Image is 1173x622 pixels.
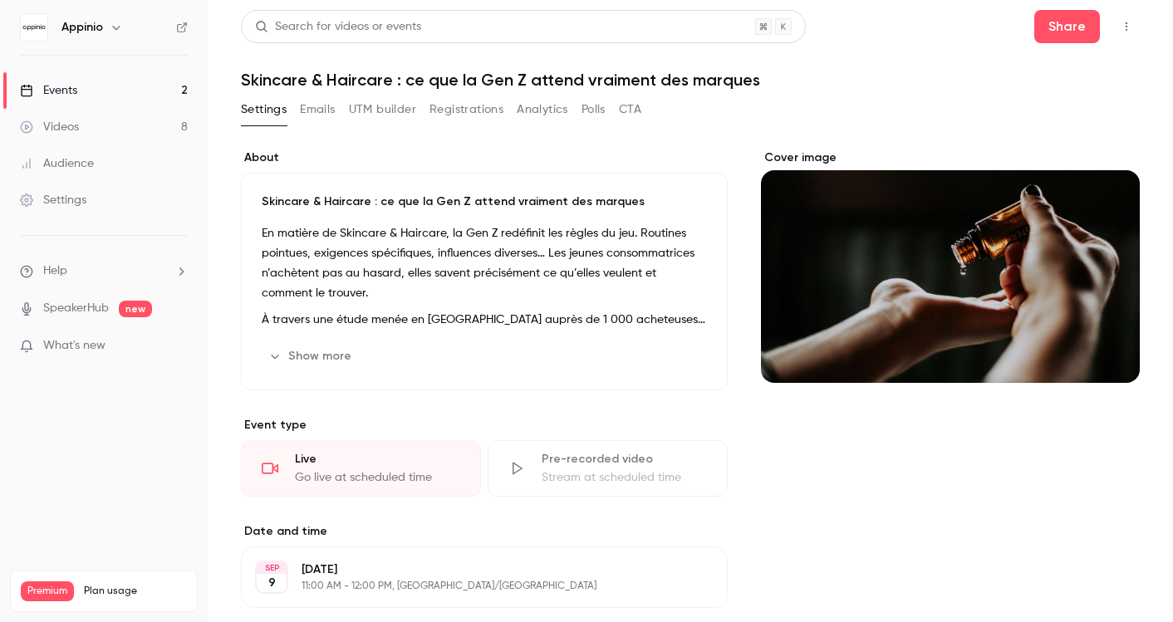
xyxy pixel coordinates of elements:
span: What's new [43,337,106,355]
button: CTA [619,96,641,123]
label: Date and time [241,523,728,540]
button: Analytics [517,96,568,123]
span: Premium [21,581,74,601]
div: Search for videos or events [255,18,421,36]
div: Audience [20,155,94,172]
li: help-dropdown-opener [20,262,188,280]
p: 9 [268,575,276,591]
div: Events [20,82,77,99]
p: [DATE] [302,561,640,578]
p: Skincare & Haircare : ce que la Gen Z attend vraiment des marques [262,193,707,210]
button: Show more [262,343,361,370]
h1: Skincare & Haircare : ce que la Gen Z attend vraiment des marques [241,70,1140,90]
div: LiveGo live at scheduled time [241,440,481,497]
a: SpeakerHub [43,300,109,317]
button: Emails [300,96,335,123]
section: Cover image [761,149,1140,383]
div: Stream at scheduled time [542,469,707,486]
div: Pre-recorded video [542,451,707,468]
button: Share [1034,10,1100,43]
label: About [241,149,728,166]
span: new [119,301,152,317]
h6: Appinio [61,19,103,36]
p: Event type [241,417,728,433]
div: SEP [257,562,287,574]
span: Help [43,262,67,280]
button: Polls [582,96,606,123]
button: Registrations [429,96,503,123]
div: Settings [20,192,86,208]
span: Plan usage [84,585,187,598]
img: Appinio [21,14,47,41]
p: En matière de Skincare & Haircare, la Gen Z redéfinit les règles du jeu. Routines pointues, exige... [262,223,707,303]
label: Cover image [761,149,1140,166]
div: Pre-recorded videoStream at scheduled time [488,440,728,497]
div: Videos [20,119,79,135]
div: Live [295,451,460,468]
p: 11:00 AM - 12:00 PM, [GEOGRAPHIC_DATA]/[GEOGRAPHIC_DATA] [302,580,640,593]
button: Settings [241,96,287,123]
div: Go live at scheduled time [295,469,460,486]
p: À travers une étude menée en [GEOGRAPHIC_DATA] auprès de 1 000 acheteuses âgées de 15 à 25 ans, A... [262,310,707,330]
button: UTM builder [349,96,416,123]
iframe: Noticeable Trigger [168,339,188,354]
